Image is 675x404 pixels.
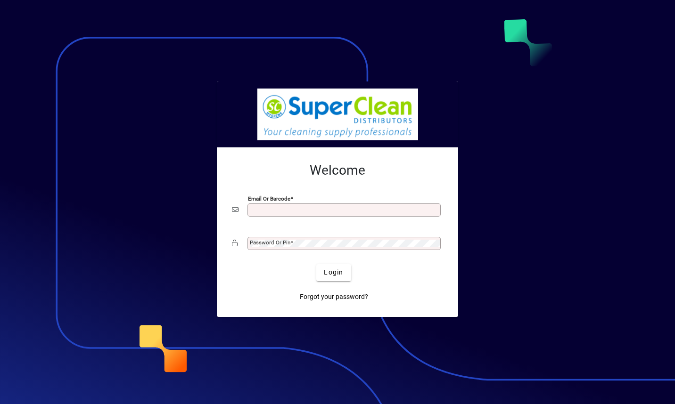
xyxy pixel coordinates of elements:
mat-label: Email or Barcode [248,195,290,202]
span: Login [324,267,343,277]
span: Forgot your password? [300,292,368,302]
h2: Welcome [232,162,443,178]
button: Login [316,264,351,281]
a: Forgot your password? [296,289,372,306]
mat-label: Password or Pin [250,239,290,246]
